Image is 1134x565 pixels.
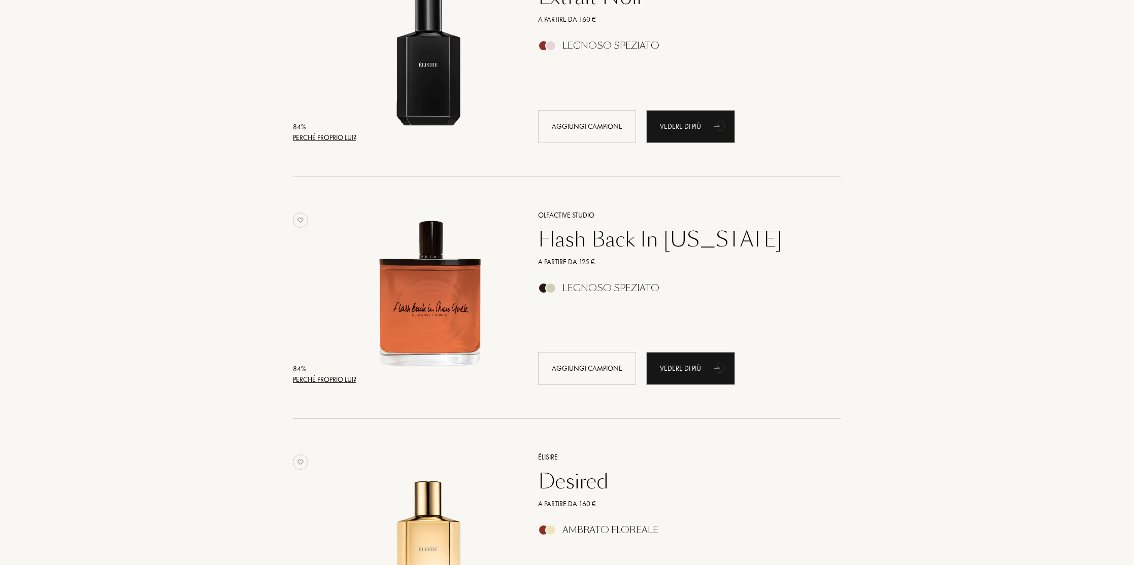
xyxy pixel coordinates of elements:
[530,14,826,25] a: A partire da 160 €
[646,110,735,143] div: Vedere di più
[562,282,659,294] div: Legnoso Speziato
[538,352,636,385] div: Aggiungi campione
[530,286,826,296] a: Legnoso Speziato
[530,527,826,538] a: Ambrato Floreale
[530,499,826,509] a: A partire da 160 €
[530,469,826,493] a: Desired
[530,452,826,463] a: Élisire
[530,43,826,54] a: Legnoso Speziato
[293,364,356,374] div: 84 %
[562,524,658,536] div: Ambrato Floreale
[646,352,735,385] div: Vedere di più
[710,358,730,378] div: animation
[293,132,356,143] div: Perché proprio lui?
[293,454,308,470] img: no_like_p.png
[530,227,826,252] a: Flash Back In [US_STATE]
[562,40,659,51] div: Legnoso Speziato
[710,116,730,136] div: animation
[345,197,523,397] a: Flash Back In New York Olfactive Studio
[293,213,308,228] img: no_like_p.png
[530,210,826,221] a: Olfactive Studio
[293,374,356,385] div: Perché proprio lui?
[530,257,826,267] a: A partire da 125 €
[293,122,356,132] div: 84 %
[646,352,735,385] a: Vedere di piùanimation
[646,110,735,143] a: Vedere di piùanimation
[538,110,636,143] div: Aggiungi campione
[345,208,514,377] img: Flash Back In New York Olfactive Studio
